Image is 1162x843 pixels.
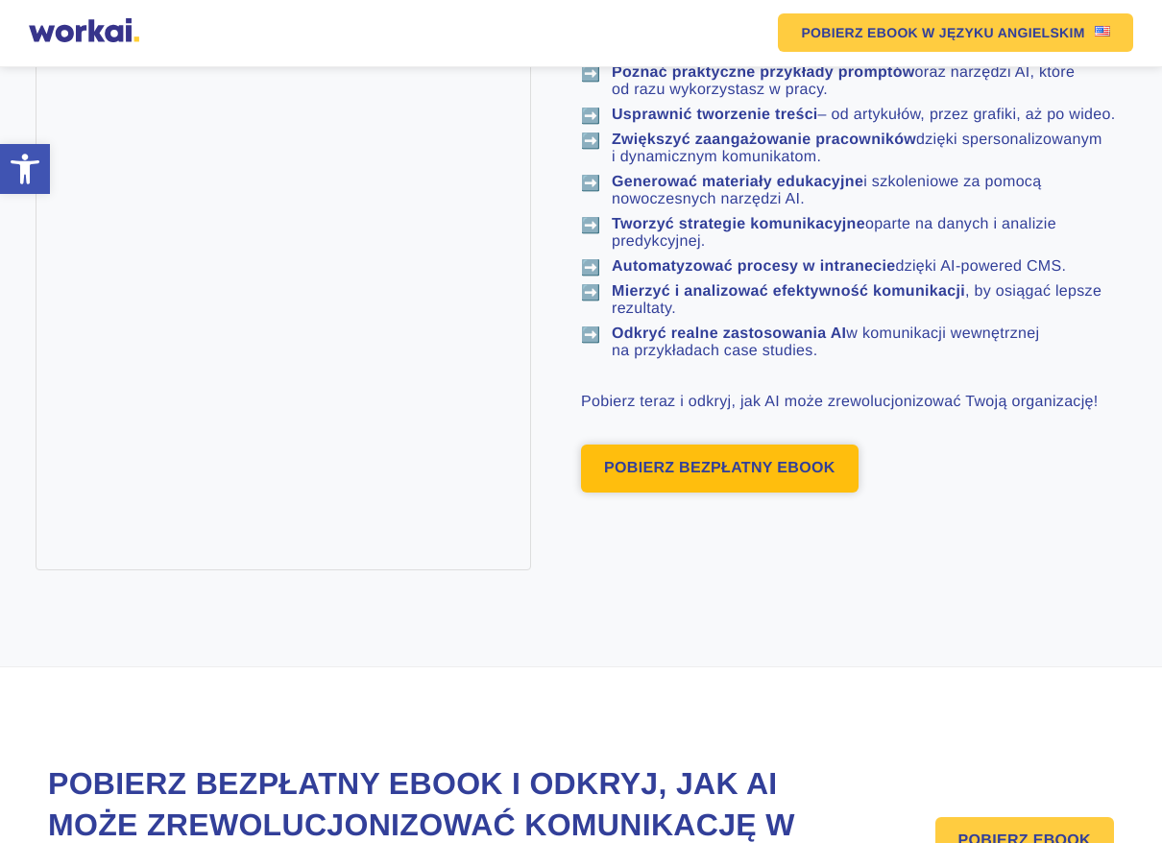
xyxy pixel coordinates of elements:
[612,325,846,342] strong: Odkryć realne zastosowania AI
[581,132,600,151] span: ➡️
[801,26,918,39] em: POBIERZ EBOOK
[612,258,895,275] strong: Automatyzować procesy w intranecie
[581,132,1126,166] li: dzięki spersonalizowanym i dynamicznym komunikatom.
[612,107,818,123] strong: Usprawnić tworzenie treści
[1095,26,1110,36] img: US flag
[581,391,1126,414] p: Pobierz teraz i odkryj, jak AI może zrewolucjonizować Twoją organizację!
[581,258,1126,276] li: dzięki AI-powered CMS.
[5,391,17,403] input: wiadomości e-mail*
[581,325,1126,360] li: w komunikacji wewnętrznej na przykładach case studies.
[581,174,1126,208] li: i szkoleniowe za pomocą nowoczesnych narzędzi AI.
[581,107,1126,124] li: – od artykułów, przez grafiki, aż po wideo.
[581,283,600,302] span: ➡️
[612,174,863,190] strong: Generować materiały edukacyjne
[581,216,600,235] span: ➡️
[581,174,600,193] span: ➡️
[612,132,916,148] strong: Zwiększyć zaangażowanie pracowników
[84,307,186,322] a: Polityką prywatności
[612,216,865,232] strong: Tworzyć strategie komunikacyjne
[581,64,1126,99] li: oraz narzędzi AI, które od razu wykorzystasz w pracy.
[581,64,600,84] span: ➡️
[581,445,859,493] a: POBIERZ BEZPŁATNY EBOOK
[581,325,600,345] span: ➡️
[581,216,1126,251] li: oparte na danych i analizie predykcyjnej.
[581,283,1126,318] li: , by osiągać lepsze rezultaty.
[612,64,915,81] strong: Poznać praktyczne przykłady promptów
[24,389,122,403] p: wiadomości e-mail
[5,61,443,96] label: Wprowadź inny adres e-mail. Ten formularz nie akceptuje adresów w domenie [DOMAIN_NAME].
[581,107,600,126] span: ➡️
[778,13,1132,52] a: POBIERZ EBOOKW JĘZYKU ANGIELSKIMUS flag
[612,283,965,300] strong: Mierzyć i analizować efektywność komunikacji
[581,258,600,277] span: ➡️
